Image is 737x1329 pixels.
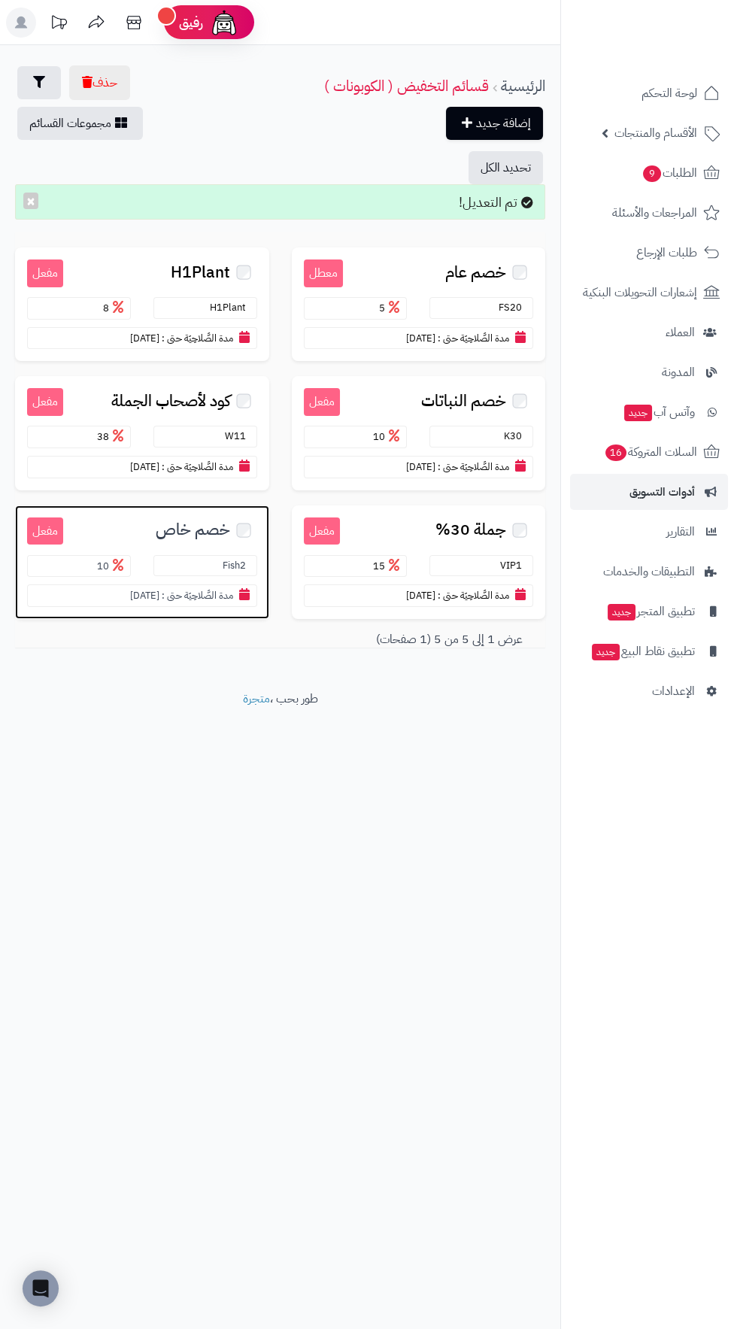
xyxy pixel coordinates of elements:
[438,588,509,602] small: مدة الصَّلاحِيَة حتى :
[292,376,546,490] a: مفعل خصم النباتات K30 10 مدة الصَّلاحِيَة حتى : [DATE]
[243,690,270,708] a: متجرة
[570,673,728,709] a: الإعدادات
[570,75,728,111] a: لوحة التحكم
[23,1270,59,1306] div: Open Intercom Messenger
[590,641,695,662] span: تطبيق نقاط البيع
[606,601,695,622] span: تطبيق المتجر
[570,314,728,350] a: العملاء
[570,434,728,470] a: السلات المتروكة16
[304,517,340,545] small: مفعل
[570,155,728,191] a: الطلبات9
[97,559,127,573] span: 10
[666,322,695,343] span: العملاء
[499,300,529,314] small: FS20
[635,41,723,72] img: logo-2.png
[570,514,728,550] a: التقارير
[23,193,38,209] button: ×
[111,393,230,410] span: كود لأصحاب الجملة
[446,107,543,140] a: إضافة جديد
[641,83,697,104] span: لوحة التحكم
[636,242,697,263] span: طلبات الإرجاع
[406,460,435,474] span: [DATE]
[612,202,697,223] span: المراجعات والأسئلة
[223,558,253,572] small: Fish2
[406,588,435,602] span: [DATE]
[614,123,697,144] span: الأقسام والمنتجات
[469,151,543,184] button: تحديد الكل
[592,644,620,660] span: جديد
[583,282,697,303] span: إشعارات التحويلات البنكية
[171,264,230,281] span: H1Plant
[27,388,63,416] small: مفعل
[643,165,661,182] span: 9
[162,331,233,345] small: مدة الصَّلاحِيَة حتى :
[500,558,529,572] small: VIP1
[570,354,728,390] a: المدونة
[570,593,728,630] a: تطبيق المتجرجديد
[225,429,253,443] small: W11
[406,331,435,345] span: [DATE]
[130,588,159,602] span: [DATE]
[292,247,546,361] a: معطل خصم عام FS20 5 مدة الصَّلاحِيَة حتى : [DATE]
[324,74,489,97] a: قسائم التخفيض ( الكوبونات )
[179,14,203,32] span: رفيق
[604,441,697,463] span: السلات المتروكة
[570,554,728,590] a: التطبيقات والخدمات
[666,521,695,542] span: التقارير
[69,65,130,100] button: حذف
[156,521,230,539] span: خصم خاص
[445,264,506,281] span: خصم عام
[438,460,509,474] small: مدة الصَّلاحِيَة حتى :
[209,8,239,38] img: ai-face.png
[373,559,403,573] span: 15
[623,402,695,423] span: وآتس آب
[15,247,269,361] a: مفعل H1Plant H1Plant 8 مدة الصَّلاحِيَة حتى : [DATE]
[624,405,652,421] span: جديد
[570,195,728,231] a: المراجعات والأسئلة
[15,184,545,220] div: تم التعديل!
[501,74,545,97] a: الرئيسية
[304,259,343,287] small: معطل
[570,235,728,271] a: طلبات الإرجاع
[97,429,127,444] span: 38
[421,393,506,410] span: خصم النباتات
[662,362,695,383] span: المدونة
[373,429,403,444] span: 10
[292,505,546,619] a: مفعل جملة 30% VIP1 15 مدة الصَّلاحِيَة حتى : [DATE]
[608,604,635,621] span: جديد
[603,561,695,582] span: التطبيقات والخدمات
[629,481,695,502] span: أدوات التسويق
[210,300,253,314] small: H1Plant
[103,301,127,315] span: 8
[162,460,233,474] small: مدة الصَّلاحِيَة حتى :
[130,331,159,345] span: [DATE]
[379,301,403,315] span: 5
[162,588,233,602] small: مدة الصَّلاحِيَة حتى :
[652,681,695,702] span: الإعدادات
[27,517,63,545] small: مفعل
[570,633,728,669] a: تطبيق نقاط البيعجديد
[27,259,63,287] small: مفعل
[17,107,143,140] a: مجموعات القسائم
[40,8,77,41] a: تحديثات المنصة
[570,394,728,430] a: وآتس آبجديد
[570,474,728,510] a: أدوات التسويق
[304,388,340,416] small: مفعل
[504,429,529,443] small: K30
[15,376,269,490] a: مفعل كود لأصحاب الجملة W11 38 مدة الصَّلاحِيَة حتى : [DATE]
[365,631,534,648] div: عرض 1 إلى 5 من 5 (1 صفحات)
[605,445,626,461] span: 16
[130,460,159,474] span: [DATE]
[15,505,269,619] a: مفعل خصم خاص Fish2 10 مدة الصَّلاحِيَة حتى : [DATE]
[570,275,728,311] a: إشعارات التحويلات البنكية
[438,331,509,345] small: مدة الصَّلاحِيَة حتى :
[435,521,506,539] span: جملة 30%
[641,162,697,184] span: الطلبات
